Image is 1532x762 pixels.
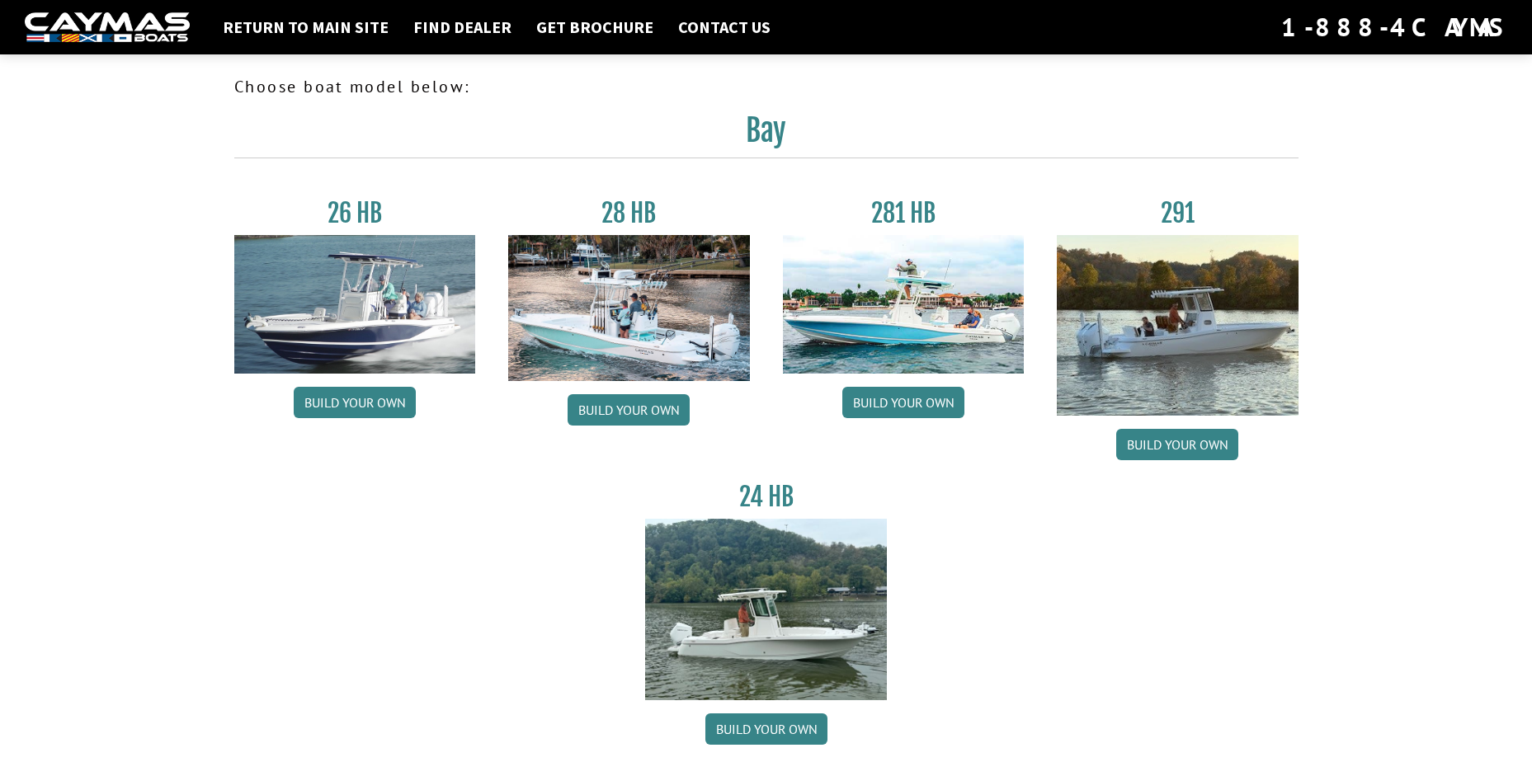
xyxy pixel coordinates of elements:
img: 28_hb_thumbnail_for_caymas_connect.jpg [508,235,750,381]
a: Find Dealer [405,16,520,38]
h3: 26 HB [234,198,476,228]
img: 24_HB_thumbnail.jpg [645,519,887,699]
div: 1-888-4CAYMAS [1281,9,1507,45]
a: Build your own [705,713,827,745]
h2: Bay [234,112,1299,158]
img: white-logo-c9c8dbefe5ff5ceceb0f0178aa75bf4bb51f6bca0971e226c86eb53dfe498488.png [25,12,190,43]
h3: 291 [1057,198,1299,228]
a: Build your own [294,387,416,418]
a: Get Brochure [528,16,662,38]
h3: 24 HB [645,482,887,512]
img: 28-hb-twin.jpg [783,235,1025,374]
img: 291_Thumbnail.jpg [1057,235,1299,416]
a: Return to main site [214,16,397,38]
a: Build your own [568,394,690,426]
h3: 281 HB [783,198,1025,228]
a: Build your own [842,387,964,418]
h3: 28 HB [508,198,750,228]
a: Contact Us [670,16,779,38]
a: Build your own [1116,429,1238,460]
p: Choose boat model below: [234,74,1299,99]
img: 26_new_photo_resized.jpg [234,235,476,374]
